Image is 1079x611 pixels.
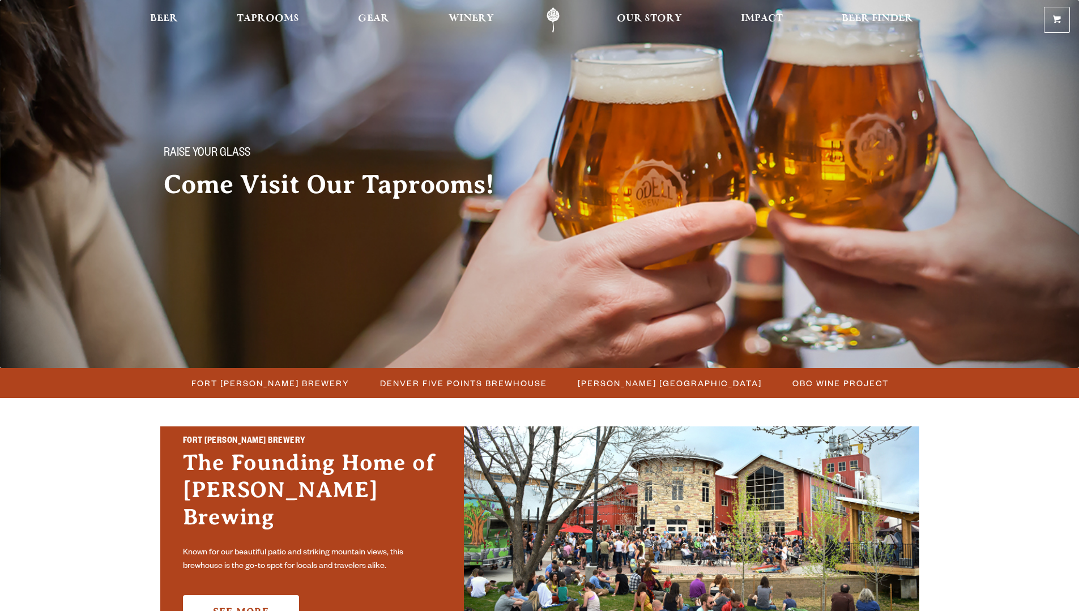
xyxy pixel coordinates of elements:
a: Winery [441,7,501,33]
span: Our Story [617,14,682,23]
span: Impact [741,14,783,23]
span: Gear [358,14,389,23]
span: Beer [150,14,178,23]
a: Denver Five Points Brewhouse [373,375,553,391]
a: Beer Finder [834,7,920,33]
span: Raise your glass [164,147,250,161]
span: Taprooms [237,14,299,23]
a: Impact [733,7,790,33]
span: [PERSON_NAME] [GEOGRAPHIC_DATA] [578,375,762,391]
a: OBC Wine Project [786,375,894,391]
span: Fort [PERSON_NAME] Brewery [191,375,349,391]
a: Taprooms [229,7,306,33]
h2: Come Visit Our Taprooms! [164,170,517,199]
span: Denver Five Points Brewhouse [380,375,547,391]
a: Odell Home [532,7,574,33]
a: Fort [PERSON_NAME] Brewery [185,375,355,391]
span: OBC Wine Project [792,375,889,391]
h2: Fort [PERSON_NAME] Brewery [183,434,441,449]
a: Our Story [609,7,689,33]
a: Gear [351,7,396,33]
a: [PERSON_NAME] [GEOGRAPHIC_DATA] [571,375,767,391]
p: Known for our beautiful patio and striking mountain views, this brewhouse is the go-to spot for l... [183,546,441,574]
span: Winery [449,14,494,23]
a: Beer [143,7,185,33]
h3: The Founding Home of [PERSON_NAME] Brewing [183,449,441,542]
span: Beer Finder [842,14,913,23]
